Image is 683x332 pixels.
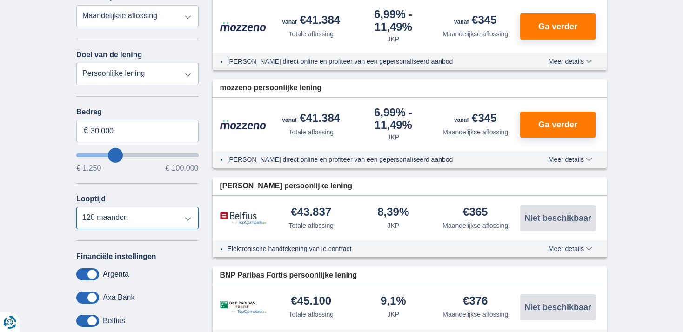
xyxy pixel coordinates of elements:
[442,221,508,230] div: Maandelijkse aflossing
[463,295,488,308] div: €376
[165,165,198,172] span: € 100.000
[220,83,322,93] span: mozzeno persoonlijke lening
[76,165,101,172] span: € 1.250
[282,14,340,27] div: €41.384
[228,244,515,253] li: Elektronische handtekening van je contract
[103,270,129,279] label: Argenta
[524,303,591,312] span: Niet beschikbaar
[288,127,334,137] div: Totale aflossing
[288,29,334,39] div: Totale aflossing
[549,58,592,65] span: Meer details
[549,156,592,163] span: Meer details
[442,29,508,39] div: Maandelijkse aflossing
[538,22,577,31] span: Ga verder
[220,21,267,32] img: product.pl.alt Mozzeno
[288,310,334,319] div: Totale aflossing
[220,120,267,130] img: product.pl.alt Mozzeno
[356,9,431,33] div: 6,99%
[454,113,496,126] div: €345
[542,156,599,163] button: Meer details
[549,246,592,252] span: Meer details
[282,113,340,126] div: €41.384
[387,310,399,319] div: JKP
[220,270,357,281] span: BNP Paribas Fortis persoonlijke lening
[103,293,134,302] label: Axa Bank
[76,108,199,116] label: Bedrag
[356,107,431,131] div: 6,99%
[520,205,596,231] button: Niet beschikbaar
[542,245,599,252] button: Meer details
[220,301,267,314] img: product.pl.alt BNP Paribas Fortis
[538,120,577,129] span: Ga verder
[76,195,106,203] label: Looptijd
[442,127,508,137] div: Maandelijkse aflossing
[220,181,352,192] span: [PERSON_NAME] persoonlijke lening
[542,58,599,65] button: Meer details
[387,221,399,230] div: JKP
[228,155,515,164] li: [PERSON_NAME] direct online en profiteer van een gepersonaliseerd aanbod
[463,206,488,219] div: €365
[442,310,508,319] div: Maandelijkse aflossing
[377,206,409,219] div: 8,39%
[103,317,125,325] label: Belfius
[387,34,399,44] div: JKP
[291,295,331,308] div: €45.100
[228,57,515,66] li: [PERSON_NAME] direct online en profiteer van een gepersonaliseerd aanbod
[288,221,334,230] div: Totale aflossing
[520,13,596,40] button: Ga verder
[84,126,88,136] span: €
[381,295,406,308] div: 9,1%
[220,212,267,225] img: product.pl.alt Belfius
[76,252,156,261] label: Financiële instellingen
[524,214,591,222] span: Niet beschikbaar
[520,294,596,320] button: Niet beschikbaar
[520,112,596,138] button: Ga verder
[76,153,199,157] input: wantToBorrow
[387,133,399,142] div: JKP
[291,206,331,219] div: €43.837
[454,14,496,27] div: €345
[76,51,142,59] label: Doel van de lening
